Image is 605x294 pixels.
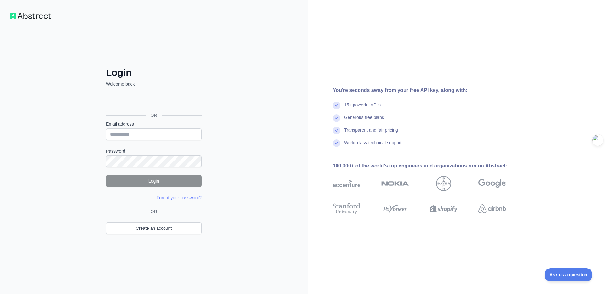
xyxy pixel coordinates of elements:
p: Welcome back [106,81,202,87]
img: payoneer [381,202,409,216]
img: check mark [333,139,340,147]
img: check mark [333,114,340,122]
img: accenture [333,176,360,191]
img: stanford university [333,202,360,216]
img: shopify [430,202,458,216]
div: 100,000+ of the world's top engineers and organizations run on Abstract: [333,162,526,170]
iframe: Toggle Customer Support [545,268,592,281]
div: Transparent and fair pricing [344,127,398,139]
div: You're seconds away from your free API key, along with: [333,87,526,94]
div: World-class technical support [344,139,402,152]
span: OR [146,112,162,118]
a: Forgot your password? [157,195,202,200]
img: airbnb [478,202,506,216]
img: check mark [333,127,340,134]
img: nokia [381,176,409,191]
label: Email address [106,121,202,127]
img: check mark [333,102,340,109]
label: Password [106,148,202,154]
span: OR [148,208,160,215]
div: 15+ powerful API's [344,102,381,114]
img: bayer [436,176,451,191]
div: Generous free plans [344,114,384,127]
iframe: “使用 Google 账号登录”按钮 [103,94,204,108]
a: Create an account [106,222,202,234]
img: Workflow [10,13,51,19]
img: google [478,176,506,191]
button: Login [106,175,202,187]
h2: Login [106,67,202,78]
